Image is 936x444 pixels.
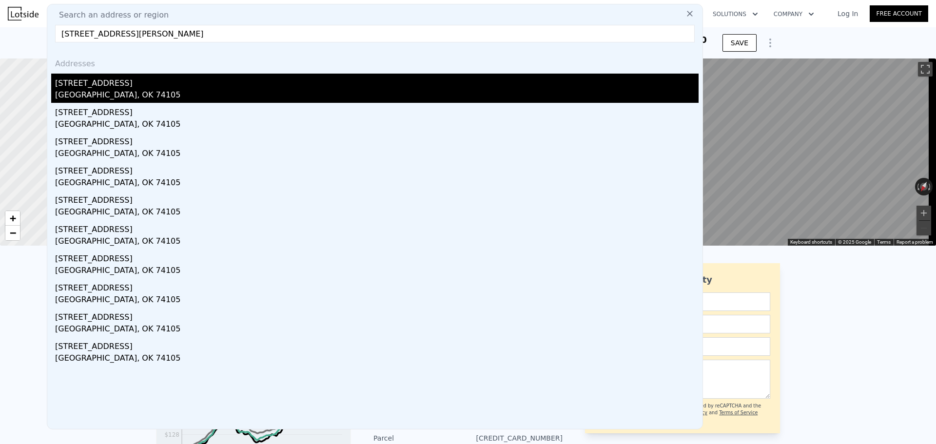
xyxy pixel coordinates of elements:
div: Addresses [51,50,699,74]
a: Terms (opens in new tab) [877,239,891,245]
div: [STREET_ADDRESS] [55,308,699,323]
button: Show Options [760,33,780,53]
div: [GEOGRAPHIC_DATA], OK 74105 [55,89,699,103]
div: Parcel [373,433,468,443]
span: + [10,212,16,224]
button: Rotate clockwise [928,178,933,195]
button: Company [766,5,822,23]
a: Zoom in [5,211,20,226]
div: [GEOGRAPHIC_DATA], OK 74105 [55,323,699,337]
div: [STREET_ADDRESS] [55,337,699,352]
button: Reset the view [916,177,931,196]
div: [GEOGRAPHIC_DATA], OK 74105 [55,118,699,132]
div: [GEOGRAPHIC_DATA], OK 74105 [55,294,699,308]
div: [STREET_ADDRESS] [55,74,699,89]
div: [GEOGRAPHIC_DATA], OK 74105 [55,148,699,161]
button: Rotate counterclockwise [915,178,920,195]
div: [STREET_ADDRESS] [55,249,699,265]
div: [GEOGRAPHIC_DATA], OK 74105 [55,265,699,278]
img: Lotside [8,7,39,20]
div: [STREET_ADDRESS] [55,103,699,118]
a: Terms of Service [719,410,758,415]
button: Keyboard shortcuts [790,239,832,246]
button: Solutions [705,5,766,23]
div: [GEOGRAPHIC_DATA], OK 74105 [55,177,699,191]
div: [GEOGRAPHIC_DATA], OK 74105 [55,235,699,249]
div: [GEOGRAPHIC_DATA], OK 74105 [55,206,699,220]
div: [STREET_ADDRESS] [55,220,699,235]
div: [STREET_ADDRESS] [55,132,699,148]
span: Search an address or region [51,9,169,21]
a: Free Account [870,5,928,22]
div: [STREET_ADDRESS] [55,278,699,294]
tspan: $128 [164,431,179,438]
button: Zoom in [916,206,931,220]
div: This site is protected by reCAPTCHA and the Google and apply. [658,403,770,424]
input: Enter an address, city, region, neighborhood or zip code [55,25,695,42]
button: Zoom out [916,221,931,235]
a: Zoom out [5,226,20,240]
div: [CREDIT_CARD_NUMBER] [468,433,563,443]
span: − [10,227,16,239]
span: © 2025 Google [838,239,871,245]
a: Log In [826,9,870,19]
div: [STREET_ADDRESS] [55,191,699,206]
div: [STREET_ADDRESS] [55,161,699,177]
a: Report a problem [897,239,933,245]
button: Toggle fullscreen view [918,62,933,77]
div: [GEOGRAPHIC_DATA], OK 74105 [55,352,699,366]
button: SAVE [722,34,757,52]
